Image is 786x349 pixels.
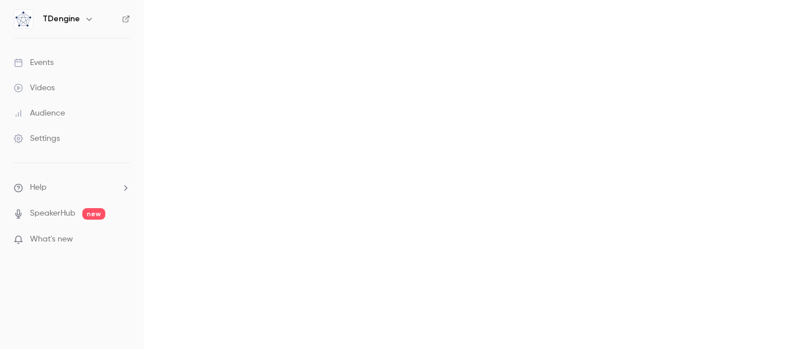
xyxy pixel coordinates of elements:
span: new [82,208,105,220]
h6: TDengine [43,13,80,25]
div: Audience [14,108,65,119]
span: What's new [30,233,73,246]
div: Events [14,57,54,68]
div: Settings [14,133,60,144]
span: Help [30,182,47,194]
a: SpeakerHub [30,208,75,220]
div: Videos [14,82,55,94]
li: help-dropdown-opener [14,182,130,194]
img: TDengine [14,10,33,28]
